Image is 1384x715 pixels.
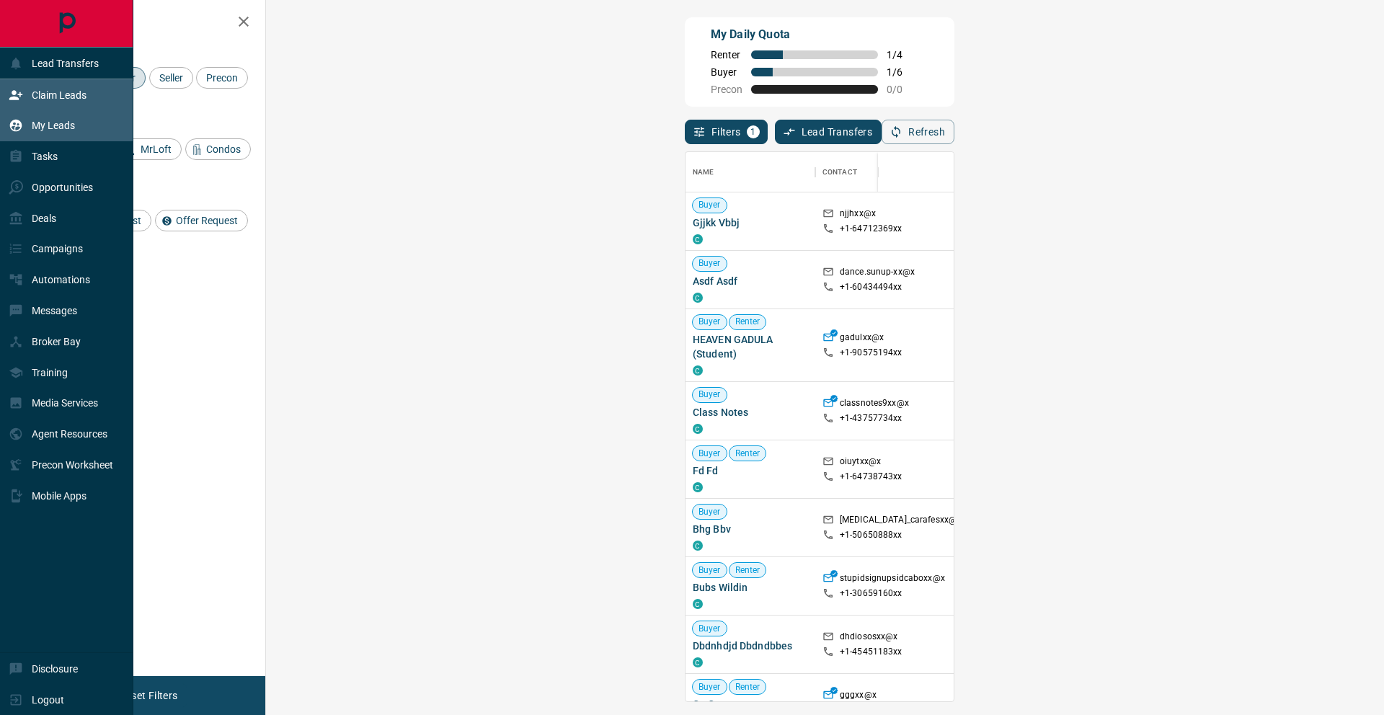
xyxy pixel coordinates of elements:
span: Dbdnhdjd Dbdndbbes [693,639,808,653]
div: MrLoft [120,138,182,160]
span: Offer Request [171,215,243,226]
h2: Filters [46,14,251,32]
p: gadulxx@x [840,332,884,347]
span: Renter [711,49,742,61]
div: condos.ca [693,657,703,667]
p: stupidsignupsidcaboxx@x [840,572,945,587]
span: 1 [748,127,758,137]
div: condos.ca [693,234,703,244]
span: 0 / 0 [887,84,918,95]
span: Gg Gg [693,697,808,711]
p: classnotes9xx@x [840,397,909,412]
span: Buyer [693,448,727,460]
p: +1- 30659160xx [840,587,902,600]
p: +1- 64712369xx [840,223,902,235]
div: Seller [149,67,193,89]
div: Condos [185,138,251,160]
span: 1 / 6 [887,66,918,78]
span: Asdf Asdf [693,274,808,288]
div: condos.ca [693,482,703,492]
div: condos.ca [693,599,703,609]
span: Buyer [693,623,727,635]
p: +1- 90575194xx [840,347,902,359]
span: Buyer [693,506,727,518]
span: HEAVEN GADULA (Student) [693,332,808,361]
p: +1- 45451183xx [840,646,902,658]
span: 1 / 4 [887,49,918,61]
div: condos.ca [693,541,703,551]
span: Renter [729,448,766,460]
span: Buyer [693,681,727,693]
p: +1- 50650888xx [840,529,902,541]
span: Buyer [693,199,727,211]
span: Buyer [693,564,727,577]
div: Name [686,152,815,192]
span: Renter [729,564,766,577]
span: Buyer [711,66,742,78]
p: +1- 60434494xx [840,281,902,293]
div: condos.ca [693,424,703,434]
span: Seller [154,72,188,84]
div: Contact [822,152,857,192]
span: Condos [201,143,246,155]
span: Bubs Wildin [693,580,808,595]
button: Refresh [882,120,954,144]
button: Reset Filters [110,683,187,708]
p: [MEDICAL_DATA]_carafesxx@x [840,514,961,529]
div: Precon [196,67,248,89]
p: dhdiososxx@x [840,631,898,646]
p: oiuytxx@x [840,456,881,471]
span: Buyer [693,388,727,401]
span: Buyer [693,316,727,328]
button: Lead Transfers [775,120,882,144]
p: dance.sunup-xx@x [840,266,915,281]
p: njjhxx@x [840,208,876,223]
div: Name [693,152,714,192]
div: Contact [815,152,931,192]
p: gggxx@x [840,689,877,704]
span: Fd Fd [693,463,808,478]
p: +1- 43757734xx [840,412,902,425]
span: MrLoft [136,143,177,155]
div: condos.ca [693,365,703,376]
span: Precon [711,84,742,95]
div: Offer Request [155,210,248,231]
span: Renter [729,681,766,693]
span: Gjjkk Vbbj [693,216,808,230]
span: Bhg Bbv [693,522,808,536]
span: Class Notes [693,405,808,419]
div: condos.ca [693,293,703,303]
button: Filters1 [685,120,768,144]
p: My Daily Quota [711,26,918,43]
span: Buyer [693,257,727,270]
p: +1- 64738743xx [840,471,902,483]
span: Precon [201,72,243,84]
span: Renter [729,316,766,328]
